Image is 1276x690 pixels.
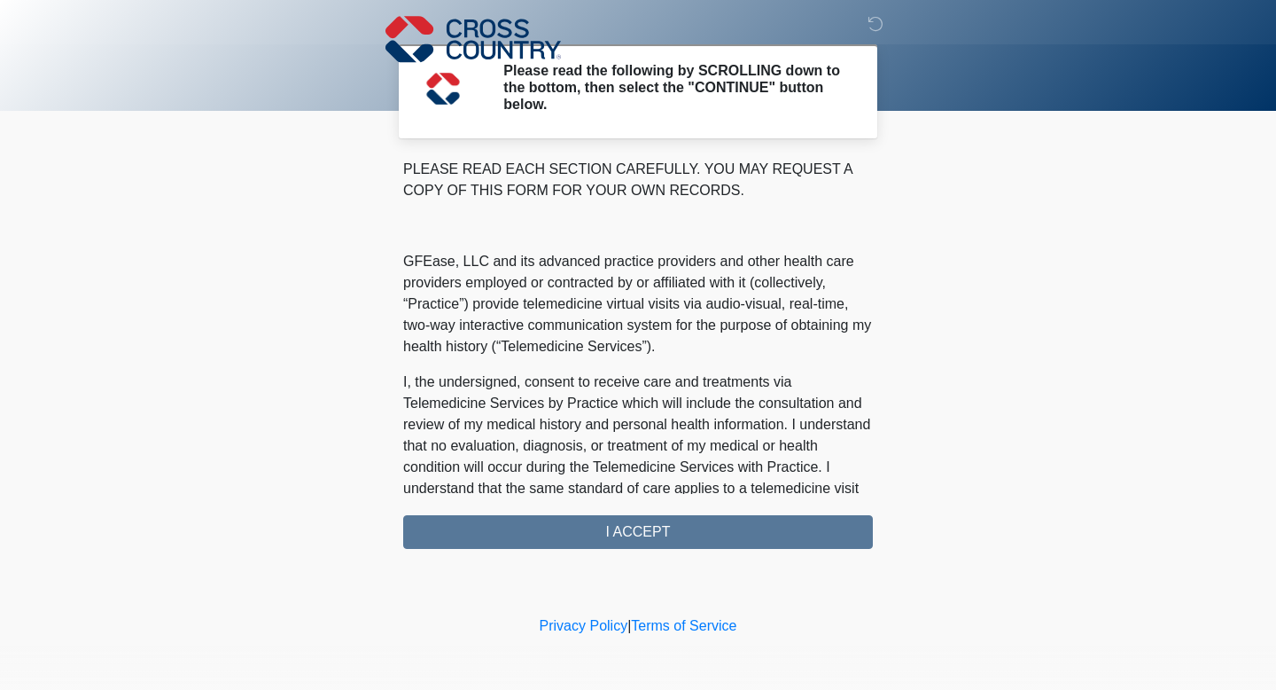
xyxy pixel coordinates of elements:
img: Cross Country Logo [385,13,561,65]
a: | [627,618,631,633]
p: GFEase, LLC and its advanced practice providers and other health care providers employed or contr... [403,251,873,357]
a: Terms of Service [631,618,736,633]
p: PLEASE READ EACH SECTION CAREFULLY. YOU MAY REQUEST A COPY OF THIS FORM FOR YOUR OWN RECORDS. [403,159,873,201]
img: Agent Avatar [416,62,470,115]
h2: Please read the following by SCROLLING down to the bottom, then select the "CONTINUE" button below. [503,62,846,114]
p: I, the undersigned, consent to receive care and treatments via Telemedicine Services by Practice ... [403,372,873,563]
a: Privacy Policy [540,618,628,633]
